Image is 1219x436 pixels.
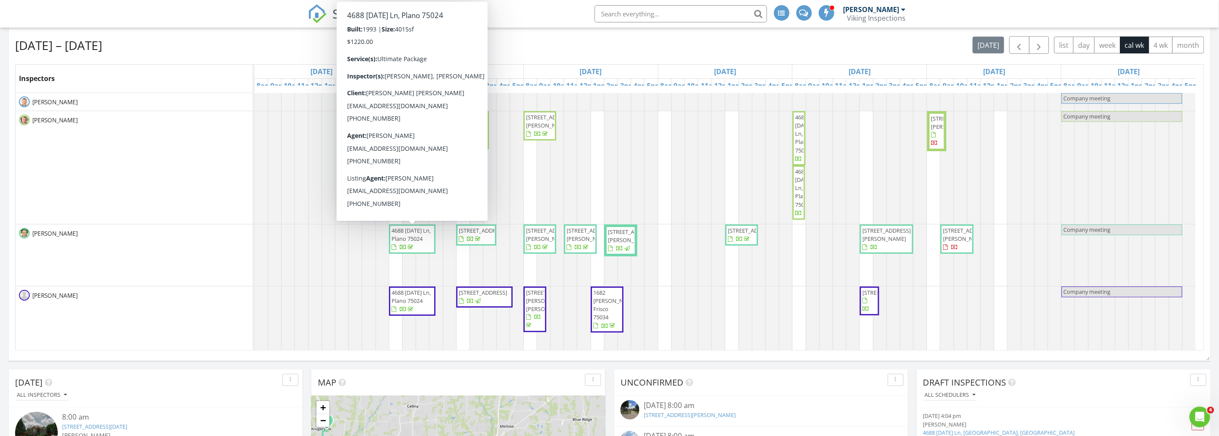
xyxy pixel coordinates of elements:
[322,79,342,93] a: 1pm
[457,79,476,93] a: 1pm
[846,65,873,78] a: Go to August 28, 2025
[940,79,960,93] a: 9am
[1116,65,1142,78] a: Go to August 30, 2025
[268,79,288,93] a: 9am
[459,227,507,234] span: [STREET_ADDRESS]
[1156,79,1175,93] a: 3pm
[416,79,439,93] a: 10am
[62,412,273,423] div: 8:00 am
[923,377,1006,388] span: Draft Inspections
[403,79,422,93] a: 9am
[914,79,933,93] a: 5pm
[779,79,799,93] a: 5pm
[1116,79,1139,93] a: 12pm
[15,389,69,401] button: All Inspectors
[295,79,318,93] a: 11am
[860,79,879,93] a: 1pm
[645,79,664,93] a: 5pm
[925,392,976,398] div: All schedulers
[672,79,691,93] a: 9am
[608,228,656,244] span: [STREET_ADDRESS][PERSON_NAME]
[923,412,1157,420] div: [DATE] 4:04 pm
[973,37,1004,53] button: [DATE]
[658,79,678,93] a: 8am
[618,79,637,93] a: 3pm
[954,79,978,93] a: 10am
[923,420,1157,429] div: [PERSON_NAME]
[19,290,30,301] img: default-user-f0147aede5fd5fa78ca7ade42f37bd4542148d508eef1c3d3ea960f66861d68b.jpg
[526,227,574,243] span: [STREET_ADDRESS][PERSON_NAME]
[362,79,382,93] a: 4pm
[1063,94,1110,102] span: Company meeting
[62,423,127,430] a: [STREET_ADDRESS][DATE]
[497,79,516,93] a: 4pm
[620,377,683,388] span: Unconfirmed
[429,79,453,93] a: 11am
[19,74,55,83] span: Inspectors
[335,79,355,93] a: 2pm
[820,79,843,93] a: 10am
[644,411,736,419] a: [STREET_ADDRESS][PERSON_NAME]
[874,79,893,93] a: 2pm
[443,65,470,78] a: Go to August 25, 2025
[1035,79,1054,93] a: 4pm
[923,389,978,401] button: All schedulers
[15,377,43,388] span: [DATE]
[31,116,79,125] span: [PERSON_NAME]
[943,227,991,243] span: [STREET_ADDRESS][PERSON_NAME]
[833,79,856,93] a: 11am
[1009,36,1030,54] button: Previous
[1142,79,1162,93] a: 2pm
[443,79,467,93] a: 12pm
[620,400,639,419] img: streetview
[1062,79,1081,93] a: 8am
[537,79,557,93] a: 9am
[317,401,329,414] a: Zoom in
[1190,407,1210,427] iframe: Intercom live chat
[551,79,574,93] a: 10am
[591,79,611,93] a: 1pm
[739,79,758,93] a: 2pm
[712,65,738,78] a: Go to August 27, 2025
[309,79,332,93] a: 12pm
[1073,37,1095,53] button: day
[349,79,368,93] a: 3pm
[795,168,812,209] span: 4688 [DATE] Ln, Plano 75024
[595,5,767,22] input: Search everything...
[318,377,336,388] span: Map
[847,14,906,22] div: Viking Inspections
[931,115,979,131] span: [STREET_ADDRESS][PERSON_NAME]
[308,12,404,30] a: SPECTORA
[887,79,906,93] a: 3pm
[1089,79,1112,93] a: 10am
[459,289,507,296] span: [STREET_ADDRESS]
[685,79,708,93] a: 10am
[1063,288,1110,296] span: Company meeting
[793,79,812,93] a: 8am
[806,79,826,93] a: 9am
[19,228,30,239] img: headshotscott.png
[644,400,878,411] div: [DATE] 8:00 am
[994,79,1014,93] a: 1pm
[593,289,638,321] span: 1682 [PERSON_NAME], Frisco 75034
[981,65,1007,78] a: Go to August 29, 2025
[927,79,946,93] a: 8am
[1183,79,1202,93] a: 5pm
[459,113,507,137] span: [STREET_ADDRESS][PERSON_NAME][PERSON_NAME]
[19,97,30,107] img: headshotkris.png
[254,79,274,93] a: 8am
[1169,79,1189,93] a: 4pm
[620,400,902,422] a: [DATE] 8:00 am [STREET_ADDRESS][PERSON_NAME]
[376,79,395,93] a: 5pm
[1149,37,1173,53] button: 4 wk
[309,65,335,78] a: Go to August 24, 2025
[317,414,329,427] a: Zoom out
[31,98,79,106] span: [PERSON_NAME]
[282,79,305,93] a: 10am
[752,79,772,93] a: 3pm
[631,79,651,93] a: 4pm
[327,420,332,426] div: 210 Woodland Dr, Aubrey, TX 76227
[31,291,79,300] span: [PERSON_NAME]
[567,227,615,243] span: [STREET_ADDRESS][PERSON_NAME]
[1075,79,1094,93] a: 9am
